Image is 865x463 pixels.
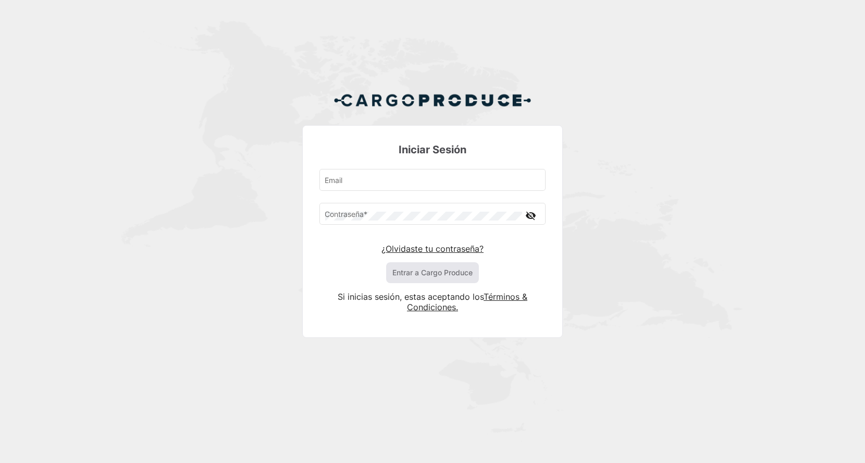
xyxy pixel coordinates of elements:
[338,291,484,302] span: Si inicias sesión, estas aceptando los
[319,142,546,157] h3: Iniciar Sesión
[381,243,484,254] a: ¿Olvidaste tu contraseña?
[333,88,532,113] img: Cargo Produce Logo
[407,291,527,312] a: Términos & Condiciones.
[525,209,537,222] mat-icon: visibility_off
